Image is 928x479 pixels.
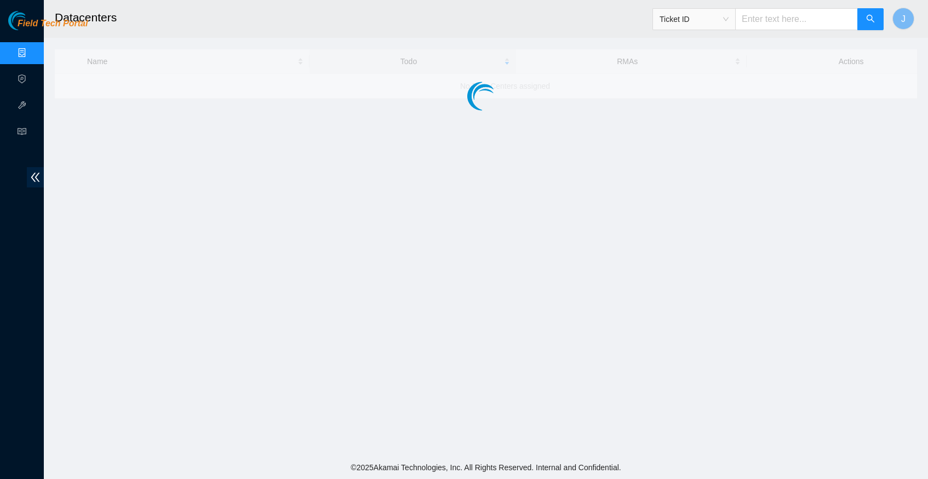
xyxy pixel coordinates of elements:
button: J [892,8,914,30]
span: Field Tech Portal [18,19,88,29]
span: J [901,12,906,26]
footer: © 2025 Akamai Technologies, Inc. All Rights Reserved. Internal and Confidential. [44,456,928,479]
a: Akamai TechnologiesField Tech Portal [8,20,88,34]
span: Ticket ID [660,11,729,27]
input: Enter text here... [735,8,858,30]
span: double-left [27,167,44,187]
span: read [18,122,26,144]
img: Akamai Technologies [8,11,55,30]
button: search [857,8,884,30]
span: search [866,14,875,25]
